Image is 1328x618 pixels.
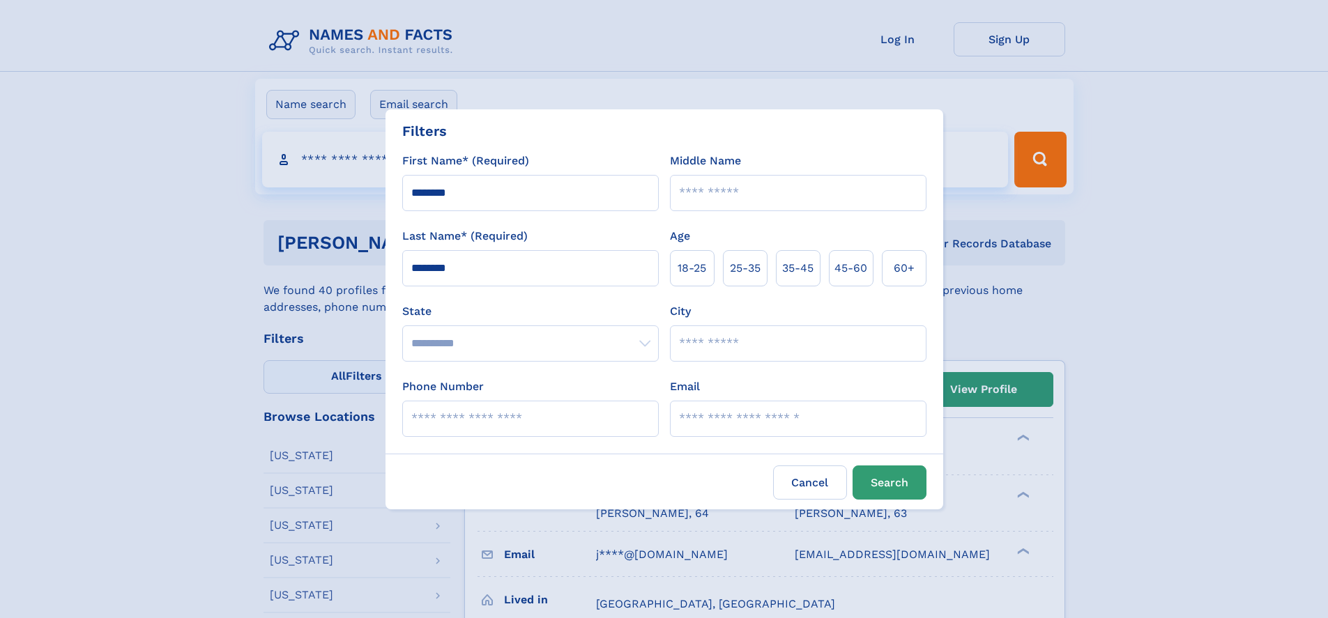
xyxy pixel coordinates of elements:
[834,260,867,277] span: 45‑60
[670,303,691,320] label: City
[402,121,447,141] div: Filters
[853,465,926,500] button: Search
[730,260,761,277] span: 25‑35
[402,303,659,320] label: State
[402,153,529,169] label: First Name* (Required)
[773,465,847,500] label: Cancel
[402,378,484,395] label: Phone Number
[670,228,690,245] label: Age
[678,260,706,277] span: 18‑25
[670,378,700,395] label: Email
[782,260,814,277] span: 35‑45
[894,260,915,277] span: 60+
[402,228,528,245] label: Last Name* (Required)
[670,153,741,169] label: Middle Name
